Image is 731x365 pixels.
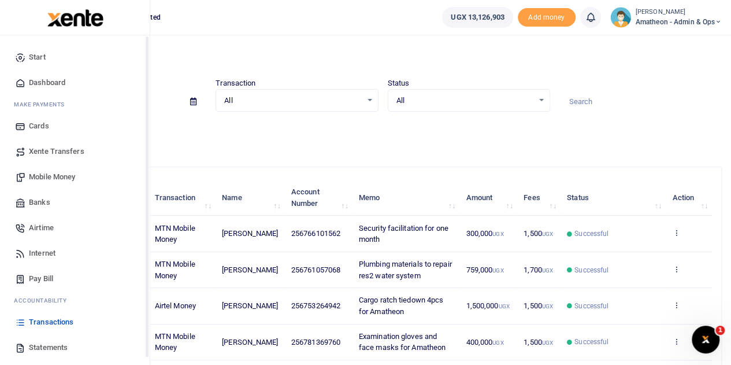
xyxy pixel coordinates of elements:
span: Amatheon - Admin & Ops [636,17,722,27]
span: Mobile Money [29,171,75,183]
span: 256766101562 [291,229,340,238]
a: Cards [9,113,140,139]
li: Toup your wallet [518,8,576,27]
span: 1,500 [524,229,553,238]
span: 256761057068 [291,266,340,274]
span: MTN Mobile Money [155,332,195,352]
span: 759,000 [466,266,503,274]
a: Internet [9,241,140,266]
a: profile-user [PERSON_NAME] Amatheon - Admin & Ops [610,7,722,28]
small: UGX [498,303,509,309]
th: Transaction: activate to sort column ascending [149,180,216,216]
a: Start [9,45,140,70]
span: 1 [715,326,725,335]
small: UGX [492,267,503,274]
span: 256781369760 [291,338,340,346]
span: 400,000 [466,338,503,346]
span: Statements [29,342,68,353]
h4: Transactions [44,50,722,62]
iframe: Intercom live chat [692,326,719,353]
span: Successful [574,301,608,311]
span: UGX 13,126,903 [451,12,504,23]
span: Cargo ratch tiedown 4pcs for Amatheon [359,296,443,316]
span: Banks [29,197,50,208]
a: Banks [9,190,140,215]
small: UGX [542,303,553,309]
span: MTN Mobile Money [155,224,195,244]
small: UGX [492,231,503,237]
small: [PERSON_NAME] [636,8,722,17]
span: Examination gloves and face masks for Amatheon [359,332,446,352]
th: Account Number: activate to sort column ascending [285,180,352,216]
small: UGX [542,340,553,346]
small: UGX [492,340,503,346]
img: logo-large [47,9,103,27]
span: Transactions [29,316,73,328]
span: Airtime [29,222,54,234]
span: Start [29,51,46,63]
span: Plumbing materials to repair res2 water system [359,260,452,280]
input: Search [559,92,722,112]
span: Successful [574,337,608,347]
span: Successful [574,265,608,275]
small: UGX [542,267,553,274]
a: Mobile Money [9,164,140,190]
th: Fees: activate to sort column ascending [517,180,561,216]
a: UGX 13,126,903 [442,7,513,28]
span: MTN Mobile Money [155,260,195,280]
li: Ac [9,292,140,309]
label: Status [388,78,410,89]
li: M [9,95,140,113]
a: Airtime [9,215,140,241]
span: [PERSON_NAME] [222,301,278,310]
th: Name: activate to sort column ascending [216,180,285,216]
th: Amount: activate to sort column ascending [459,180,517,216]
a: Transactions [9,309,140,335]
span: 1,500 [524,301,553,310]
span: countability [23,296,66,305]
a: Dashboard [9,70,140,95]
small: UGX [542,231,553,237]
span: Airtel Money [155,301,196,310]
span: Add money [518,8,576,27]
span: Pay Bill [29,273,53,285]
span: Xente Transfers [29,146,84,157]
p: Download [44,126,722,138]
a: Add money [518,12,576,21]
img: profile-user [610,7,631,28]
a: Statements [9,335,140,360]
th: Action: activate to sort column ascending [666,180,712,216]
li: Wallet ballance [437,7,517,28]
span: Dashboard [29,77,65,89]
span: 1,500 [524,338,553,346]
span: 1,500,000 [466,301,509,310]
span: ake Payments [20,100,65,109]
th: Status: activate to sort column ascending [561,180,666,216]
a: logo-small logo-large logo-large [46,13,103,21]
a: Xente Transfers [9,139,140,164]
span: Cards [29,120,49,132]
span: All [396,95,533,106]
span: 256753264942 [291,301,340,310]
span: Internet [29,248,55,259]
span: 1,700 [524,266,553,274]
th: Memo: activate to sort column ascending [352,180,460,216]
span: Security facilitation for one month [359,224,448,244]
span: [PERSON_NAME] [222,229,278,238]
label: Transaction [216,78,255,89]
span: [PERSON_NAME] [222,266,278,274]
span: [PERSON_NAME] [222,338,278,346]
a: Pay Bill [9,266,140,292]
span: All [224,95,361,106]
span: 300,000 [466,229,503,238]
span: Successful [574,228,608,239]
